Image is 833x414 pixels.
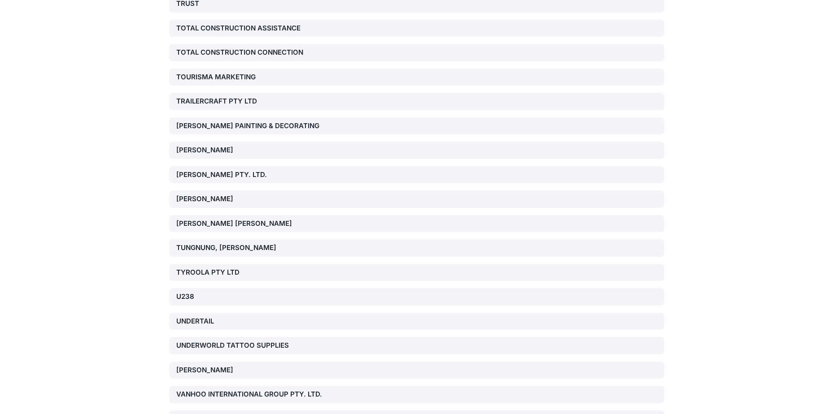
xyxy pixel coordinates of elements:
[169,117,664,135] a: [PERSON_NAME] PAINTING & DECORATING
[176,23,334,34] div: TOTAL CONSTRUCTION ASSISTANCE
[169,93,664,110] a: TRAILERCRAFT PTY LTD
[176,243,334,253] div: TUNGNUNG, [PERSON_NAME]
[169,142,664,159] a: [PERSON_NAME]
[176,121,334,131] div: [PERSON_NAME] PAINTING & DECORATING
[176,194,334,204] div: [PERSON_NAME]
[169,386,664,403] a: VANHOO INTERNATIONAL GROUP PTY. LTD.
[169,313,664,330] a: UNDERTAIL
[169,215,664,233] a: [PERSON_NAME] [PERSON_NAME]
[169,190,664,208] a: [PERSON_NAME]
[176,145,334,155] div: [PERSON_NAME]
[176,389,334,400] div: VANHOO INTERNATIONAL GROUP PTY. LTD.
[176,47,334,58] div: TOTAL CONSTRUCTION CONNECTION
[176,292,334,302] div: U238
[169,44,664,61] a: TOTAL CONSTRUCTION CONNECTION
[169,264,664,281] a: TYROOLA PTY LTD
[169,288,664,306] a: U238
[176,72,334,82] div: TOURISMA MARKETING
[176,96,334,107] div: TRAILERCRAFT PTY LTD
[176,267,334,278] div: TYROOLA PTY LTD
[169,337,664,354] a: UNDERWORLD TATTOO SUPPLIES
[169,20,664,37] a: TOTAL CONSTRUCTION ASSISTANCE
[169,239,664,257] a: TUNGNUNG, [PERSON_NAME]
[176,341,334,351] div: UNDERWORLD TATTOO SUPPLIES
[176,316,334,327] div: UNDERTAIL
[169,166,664,184] a: [PERSON_NAME] PTY. LTD.
[169,69,664,86] a: TOURISMA MARKETING
[176,170,334,180] div: [PERSON_NAME] PTY. LTD.
[169,362,664,379] a: [PERSON_NAME]
[176,365,334,375] div: [PERSON_NAME]
[176,219,334,229] div: [PERSON_NAME] [PERSON_NAME]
